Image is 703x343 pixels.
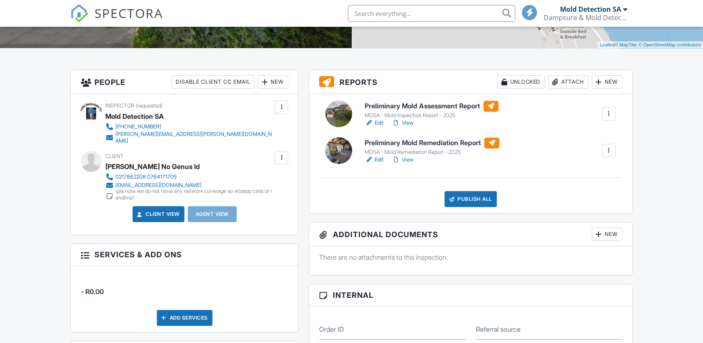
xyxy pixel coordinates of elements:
[615,42,637,47] a: © MapTiler
[135,210,180,218] a: Client View
[81,287,104,296] span: - R0.00
[105,173,273,181] a: 0217862208 0764171705
[365,149,499,156] div: MDSA - Mold Remediation Report - 2025
[115,174,176,180] div: 0217862208 0764171705
[592,75,622,89] div: New
[115,188,273,201] div: (pls note we do not have any network coverage so wtsapp calls or landline)
[309,223,632,246] h3: Additional Documents
[476,325,521,334] label: Referral source
[560,5,621,13] div: Mold Detection SA
[592,228,622,241] div: New
[115,131,273,144] div: [PERSON_NAME][EMAIL_ADDRESS][PERSON_NAME][DOMAIN_NAME]
[105,131,273,144] a: [PERSON_NAME][EMAIL_ADDRESS][PERSON_NAME][DOMAIN_NAME]
[392,119,414,127] a: View
[258,75,288,89] div: New
[544,13,627,22] div: Dampsure & Mold Detection SA
[598,41,703,49] div: |
[497,75,545,89] div: Unlocked
[445,191,497,207] div: Publish All
[71,70,298,94] h3: People
[309,70,632,94] h3: Reports
[95,4,163,22] span: SPECTORA
[71,244,298,266] h3: Services & Add ons
[319,325,344,334] label: Order ID
[157,310,212,326] div: Add Services
[600,42,614,47] a: Leaflet
[365,138,499,156] a: Preliminary Mold Remediation Report MDSA - Mold Remediation Report - 2025
[365,101,498,112] h6: Preliminary Mold Assessment Report
[319,253,622,262] p: There are no attachments to this inspection.
[639,42,701,47] a: © OpenStreetMap contributors
[309,284,632,306] h3: Internal
[365,156,383,164] a: Edit
[365,119,383,127] a: Edit
[105,181,273,189] a: [EMAIL_ADDRESS][DOMAIN_NAME]
[172,75,254,89] div: Disable Client CC Email
[136,102,163,109] span: (requested)
[365,112,498,119] div: MDSA - Mold Inspection Report - 2025
[115,123,161,130] div: [PHONE_NUMBER]
[105,123,273,131] a: [PHONE_NUMBER]
[105,110,164,123] div: Mold Detection SA
[548,75,588,89] div: Attach
[365,138,499,148] h6: Preliminary Mold Remediation Report
[70,11,163,29] a: SPECTORA
[392,156,414,164] a: View
[105,153,123,159] span: Client
[105,102,134,109] span: Inspector
[348,5,515,22] input: Search everything...
[70,4,89,23] img: The Best Home Inspection Software - Spectora
[115,182,202,189] div: [EMAIL_ADDRESS][DOMAIN_NAME]
[105,160,200,173] div: [PERSON_NAME] No Genus Id
[81,272,288,303] li: Manual fee:
[365,101,498,119] a: Preliminary Mold Assessment Report MDSA - Mold Inspection Report - 2025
